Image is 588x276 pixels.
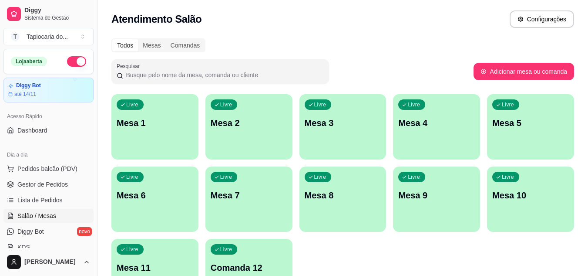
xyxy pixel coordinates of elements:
[166,39,205,51] div: Comandas
[17,196,63,204] span: Lista de Pedidos
[398,117,475,129] p: Mesa 4
[3,28,94,45] button: Select a team
[117,117,193,129] p: Mesa 1
[314,101,326,108] p: Livre
[17,180,68,189] span: Gestor de Pedidos
[3,3,94,24] a: DiggySistema de Gestão
[211,117,287,129] p: Mesa 2
[211,262,287,274] p: Comanda 12
[408,174,420,181] p: Livre
[17,243,30,252] span: KDS
[3,162,94,176] button: Pedidos balcão (PDV)
[3,193,94,207] a: Lista de Pedidos
[3,123,94,137] a: Dashboard
[502,101,514,108] p: Livre
[305,117,381,129] p: Mesa 3
[474,63,574,80] button: Adicionar mesa ou comanda
[3,78,94,102] a: Diggy Botaté 14/11
[111,94,198,160] button: LivreMesa 1
[205,167,292,232] button: LivreMesa 7
[393,94,480,160] button: LivreMesa 4
[67,56,86,67] button: Alterar Status
[487,167,574,232] button: LivreMesa 10
[126,101,138,108] p: Livre
[17,164,77,173] span: Pedidos balcão (PDV)
[299,94,386,160] button: LivreMesa 3
[220,101,232,108] p: Livre
[24,258,80,266] span: [PERSON_NAME]
[27,32,68,41] div: Tapiocaria do ...
[305,189,381,201] p: Mesa 8
[220,246,232,253] p: Livre
[24,7,90,14] span: Diggy
[299,167,386,232] button: LivreMesa 8
[398,189,475,201] p: Mesa 9
[393,167,480,232] button: LivreMesa 9
[117,189,193,201] p: Mesa 6
[112,39,138,51] div: Todos
[3,252,94,273] button: [PERSON_NAME]
[126,174,138,181] p: Livre
[3,209,94,223] a: Salão / Mesas
[24,14,90,21] span: Sistema de Gestão
[14,91,36,98] article: até 14/11
[17,211,56,220] span: Salão / Mesas
[487,94,574,160] button: LivreMesa 5
[510,10,574,28] button: Configurações
[3,177,94,191] a: Gestor de Pedidos
[205,94,292,160] button: LivreMesa 2
[408,101,420,108] p: Livre
[220,174,232,181] p: Livre
[16,82,41,89] article: Diggy Bot
[492,189,569,201] p: Mesa 10
[3,240,94,254] a: KDS
[3,225,94,239] a: Diggy Botnovo
[11,32,20,41] span: T
[138,39,165,51] div: Mesas
[314,174,326,181] p: Livre
[117,262,193,274] p: Mesa 11
[211,189,287,201] p: Mesa 7
[126,246,138,253] p: Livre
[117,62,143,70] label: Pesquisar
[123,71,324,79] input: Pesquisar
[502,174,514,181] p: Livre
[3,148,94,162] div: Dia a dia
[111,12,202,26] h2: Atendimento Salão
[3,109,94,123] div: Acesso Rápido
[11,57,47,66] div: Loja aberta
[17,126,47,135] span: Dashboard
[17,227,44,236] span: Diggy Bot
[492,117,569,129] p: Mesa 5
[111,167,198,232] button: LivreMesa 6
